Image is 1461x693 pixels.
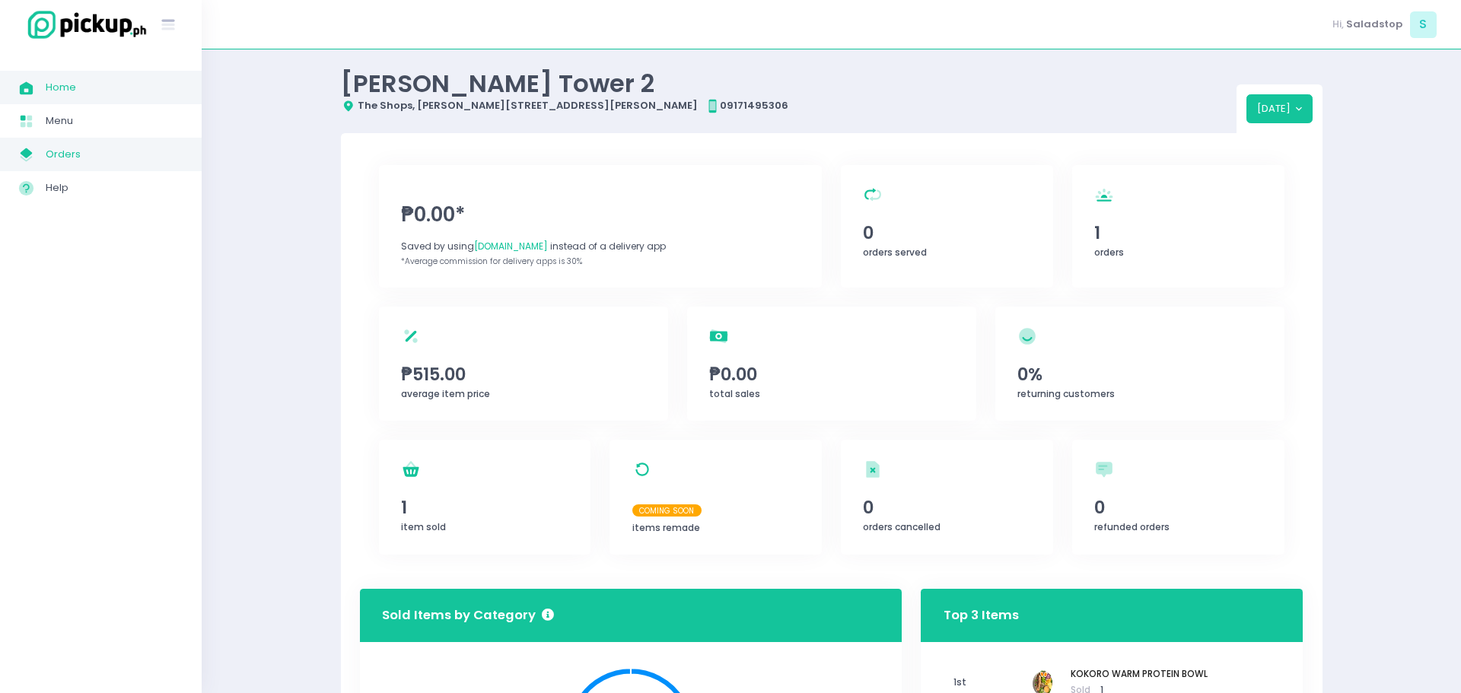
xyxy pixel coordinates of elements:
h3: Sold Items by Category [382,606,554,625]
span: items remade [632,521,700,534]
span: Hi, [1332,17,1344,32]
span: average item price [401,387,490,400]
span: 0 [863,494,1030,520]
a: 0orders cancelled [841,440,1053,555]
h3: Top 3 Items [944,593,1019,637]
span: [DOMAIN_NAME] [474,240,548,253]
span: 0 [863,220,1030,246]
a: 0orders served [841,165,1053,288]
span: Coming Soon [632,504,702,517]
button: [DATE] [1246,94,1313,123]
a: 0refunded orders [1072,440,1284,555]
a: 1orders [1072,165,1284,288]
span: Home [46,78,183,97]
span: Orders [46,145,183,164]
div: The Shops, [PERSON_NAME][STREET_ADDRESS][PERSON_NAME] 09171495306 [341,98,1237,113]
a: ₱515.00average item price [379,307,668,421]
span: ₱515.00 [401,361,646,387]
span: 1 [401,494,568,520]
span: 0 [1094,494,1262,520]
img: logo [19,8,148,41]
span: total sales [709,387,760,400]
a: 0%returning customers [995,307,1284,421]
span: orders served [863,246,927,259]
span: orders [1094,246,1124,259]
a: 1item sold [379,440,591,555]
span: refunded orders [1094,520,1170,533]
span: *Average commission for delivery apps is 30% [401,256,582,267]
div: Saved by using instead of a delivery app [401,240,800,253]
span: item sold [401,520,446,533]
span: ₱0.00 [709,361,954,387]
span: orders cancelled [863,520,941,533]
a: ₱0.00total sales [687,307,976,421]
span: Saladstop [1346,17,1402,32]
span: 0% [1017,361,1262,387]
span: KOKORO WARM PROTEIN BOWL [1071,668,1208,682]
span: 1 [1094,220,1262,246]
div: [PERSON_NAME] Tower 2 [341,68,1237,98]
span: S [1410,11,1437,38]
span: Menu [46,111,183,131]
span: ₱0.00* [401,200,800,230]
span: returning customers [1017,387,1115,400]
span: Help [46,178,183,198]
